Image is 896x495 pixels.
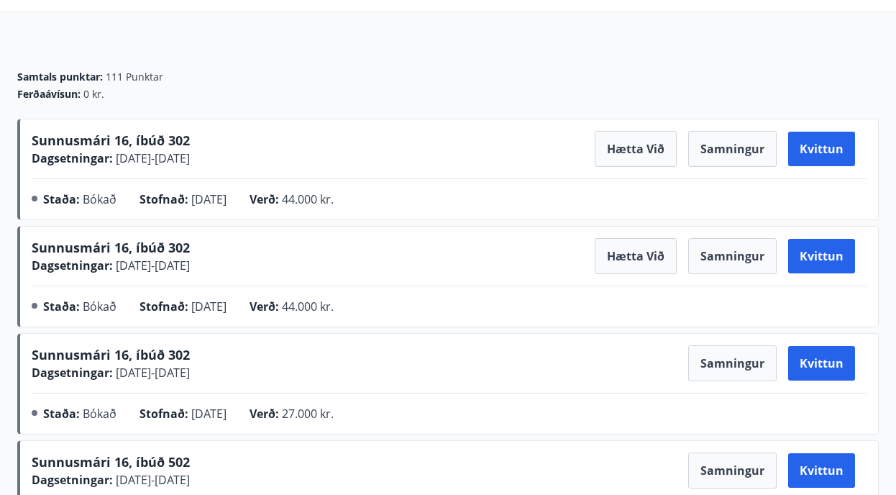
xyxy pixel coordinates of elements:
[113,365,190,381] span: [DATE] - [DATE]
[32,150,113,166] span: Dagsetningar :
[250,406,279,422] span: Verð :
[191,299,227,314] span: [DATE]
[32,346,190,363] span: Sunnusmári 16, íbúð 302
[32,239,190,256] span: Sunnusmári 16, íbúð 302
[688,453,777,489] button: Samningur
[788,346,855,381] button: Kvittun
[43,191,80,207] span: Staða :
[191,191,227,207] span: [DATE]
[282,299,334,314] span: 44.000 kr.
[43,406,80,422] span: Staða :
[191,406,227,422] span: [DATE]
[788,239,855,273] button: Kvittun
[688,238,777,274] button: Samningur
[688,131,777,167] button: Samningur
[17,87,81,101] span: Ferðaávísun :
[83,299,116,314] span: Bókað
[140,191,188,207] span: Stofnað :
[32,472,113,488] span: Dagsetningar :
[32,132,190,149] span: Sunnusmári 16, íbúð 302
[250,191,279,207] span: Verð :
[113,150,190,166] span: [DATE] - [DATE]
[595,131,677,167] button: Hætta við
[282,191,334,207] span: 44.000 kr.
[83,406,116,422] span: Bókað
[788,132,855,166] button: Kvittun
[32,258,113,273] span: Dagsetningar :
[83,191,116,207] span: Bókað
[282,406,334,422] span: 27.000 kr.
[140,406,188,422] span: Stofnað :
[595,238,677,274] button: Hætta við
[788,453,855,488] button: Kvittun
[17,70,103,84] span: Samtals punktar :
[106,70,163,84] span: 111 Punktar
[83,87,104,101] span: 0 kr.
[43,299,80,314] span: Staða :
[32,365,113,381] span: Dagsetningar :
[250,299,279,314] span: Verð :
[688,345,777,381] button: Samningur
[113,472,190,488] span: [DATE] - [DATE]
[32,453,190,471] span: Sunnusmári 16, íbúð 502
[113,258,190,273] span: [DATE] - [DATE]
[140,299,188,314] span: Stofnað :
